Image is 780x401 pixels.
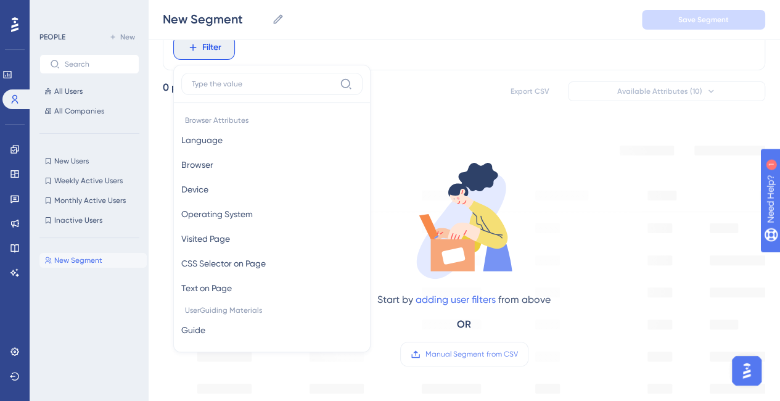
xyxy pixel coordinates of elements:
[54,196,126,205] span: Monthly Active Users
[105,30,139,44] button: New
[181,251,363,276] button: CSS Selector on Page
[163,10,267,28] input: Segment Name
[181,157,213,172] span: Browser
[120,32,135,42] span: New
[54,255,102,265] span: New Segment
[181,281,232,296] span: Text on Page
[181,133,223,147] span: Language
[181,128,363,152] button: Language
[728,352,765,389] iframe: UserGuiding AI Assistant Launcher
[678,15,729,25] span: Save Segment
[39,173,139,188] button: Weekly Active Users
[163,80,203,95] div: 0 people
[54,156,89,166] span: New Users
[181,226,363,251] button: Visited Page
[54,106,104,116] span: All Companies
[425,349,518,359] span: Manual Segment from CSV
[416,294,496,305] a: adding user filters
[181,231,230,246] span: Visited Page
[54,215,102,225] span: Inactive Users
[181,276,363,300] button: Text on Page
[29,3,77,18] span: Need Help?
[181,207,253,221] span: Operating System
[39,84,139,99] button: All Users
[39,213,139,228] button: Inactive Users
[568,81,765,101] button: Available Attributes (10)
[181,318,363,342] button: Guide
[181,110,363,128] span: Browser Attributes
[192,79,335,89] input: Type the value
[65,60,129,68] input: Search
[642,10,765,30] button: Save Segment
[202,40,221,55] span: Filter
[181,152,363,177] button: Browser
[457,317,471,332] div: OR
[39,193,139,208] button: Monthly Active Users
[617,86,702,96] span: Available Attributes (10)
[181,202,363,226] button: Operating System
[54,176,123,186] span: Weekly Active Users
[86,6,89,16] div: 1
[173,35,235,60] button: Filter
[181,177,363,202] button: Device
[181,323,205,337] span: Guide
[511,86,549,96] span: Export CSV
[499,81,560,101] button: Export CSV
[39,253,147,268] button: New Segment
[54,86,83,96] span: All Users
[181,182,208,197] span: Device
[181,256,266,271] span: CSS Selector on Page
[181,300,363,318] span: UserGuiding Materials
[39,104,139,118] button: All Companies
[39,32,65,42] div: PEOPLE
[39,154,139,168] button: New Users
[377,292,551,307] div: Start by from above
